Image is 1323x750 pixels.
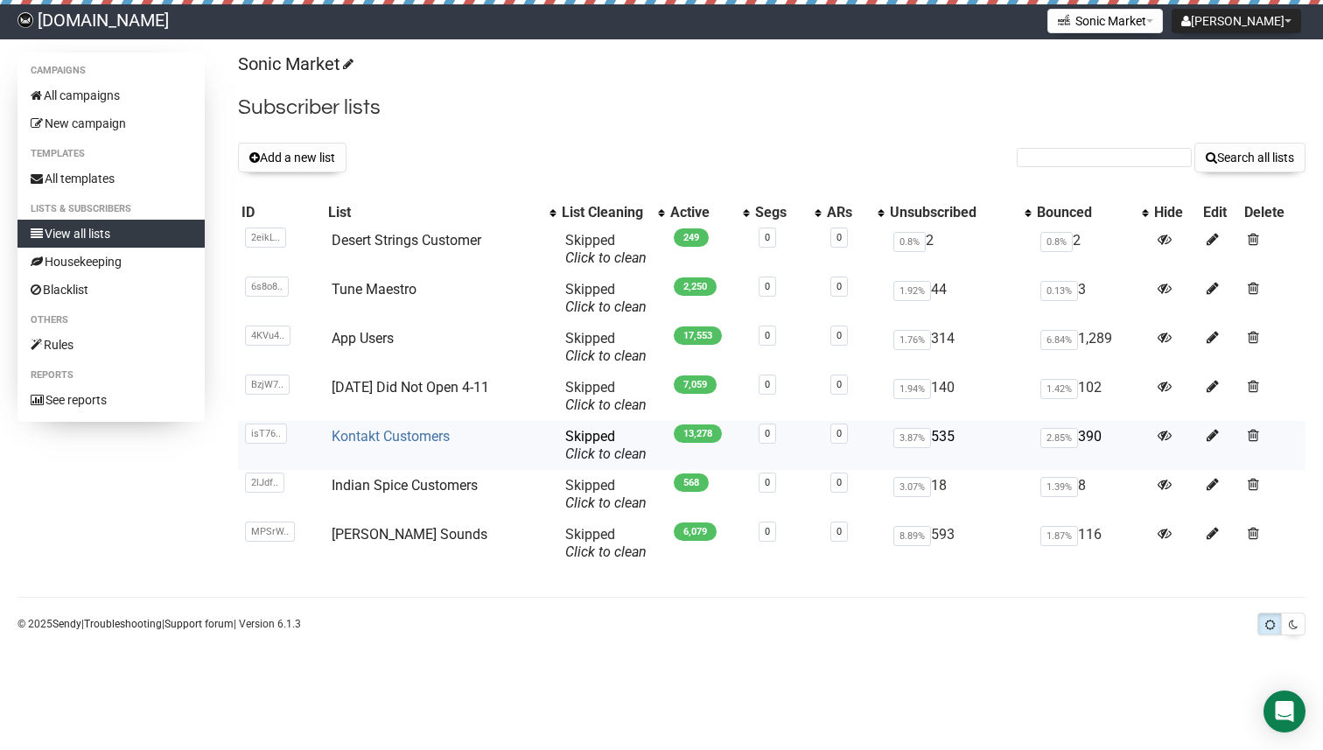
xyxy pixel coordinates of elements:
span: 17,553 [674,326,722,345]
a: App Users [332,330,394,347]
img: 3.png [1057,13,1071,27]
td: 8 [1033,470,1151,519]
a: [PERSON_NAME] Sounds [332,526,487,543]
span: MPSrW.. [245,522,295,542]
span: 249 [674,228,709,247]
a: All campaigns [17,81,205,109]
a: Kontakt Customers [332,428,450,445]
p: © 2025 | | | Version 6.1.3 [17,614,301,634]
a: 0 [836,330,842,341]
img: ce2cc6a3dca65a6fb331999af5db0c0f [17,12,33,28]
td: 1,289 [1033,323,1151,372]
span: 1.76% [893,330,931,350]
span: 568 [674,473,709,492]
a: 0 [836,477,842,488]
div: ID [241,204,322,221]
th: Active: No sort applied, activate to apply an ascending sort [667,200,752,225]
div: ARs [827,204,869,221]
a: See reports [17,386,205,414]
a: Click to clean [565,543,647,560]
span: 0.8% [1040,232,1073,252]
span: Skipped [565,281,647,315]
a: Rules [17,331,205,359]
button: Search all lists [1194,143,1305,172]
a: 0 [765,428,770,439]
td: 44 [886,274,1033,323]
span: Skipped [565,379,647,413]
span: Skipped [565,477,647,511]
td: 18 [886,470,1033,519]
li: Templates [17,144,205,165]
th: List Cleaning: No sort applied, activate to apply an ascending sort [558,200,667,225]
span: Skipped [565,330,647,364]
a: 0 [836,379,842,390]
a: 0 [836,281,842,292]
a: Click to clean [565,249,647,266]
span: 7,059 [674,375,717,394]
td: 116 [1033,519,1151,568]
td: 314 [886,323,1033,372]
li: Reports [17,365,205,386]
span: 0.13% [1040,281,1078,301]
li: Campaigns [17,60,205,81]
a: View all lists [17,220,205,248]
th: ARs: No sort applied, activate to apply an ascending sort [823,200,886,225]
a: Indian Spice Customers [332,477,478,494]
button: [PERSON_NAME] [1172,9,1301,33]
span: 1.94% [893,379,931,399]
span: 6,079 [674,522,717,541]
span: 1.92% [893,281,931,301]
li: Others [17,310,205,331]
a: 0 [765,330,770,341]
span: 6.84% [1040,330,1078,350]
span: 3.87% [893,428,931,448]
td: 3 [1033,274,1151,323]
a: Click to clean [565,494,647,511]
span: BzjW7.. [245,375,290,395]
a: Sonic Market [238,53,351,74]
span: 13,278 [674,424,722,443]
th: Edit: No sort applied, sorting is disabled [1200,200,1242,225]
span: 2eikL.. [245,228,286,248]
div: Segs [755,204,806,221]
a: Click to clean [565,396,647,413]
span: 2,250 [674,277,717,296]
span: 2lJdf.. [245,473,284,493]
div: Hide [1154,204,1196,221]
a: Troubleshooting [84,618,162,630]
li: Lists & subscribers [17,199,205,220]
span: 2.85% [1040,428,1078,448]
a: 0 [836,526,842,537]
a: 0 [765,526,770,537]
div: Unsubscribed [890,204,1016,221]
a: 0 [765,281,770,292]
th: List: No sort applied, activate to apply an ascending sort [325,200,558,225]
span: 0.8% [893,232,926,252]
span: 1.87% [1040,526,1078,546]
th: ID: No sort applied, sorting is disabled [238,200,325,225]
span: 1.39% [1040,477,1078,497]
span: 8.89% [893,526,931,546]
span: 1.42% [1040,379,1078,399]
button: Sonic Market [1047,9,1163,33]
a: 0 [836,428,842,439]
span: 4KVu4.. [245,326,290,346]
a: Sendy [52,618,81,630]
div: Bounced [1037,204,1133,221]
div: Active [670,204,734,221]
button: Add a new list [238,143,346,172]
span: 3.07% [893,477,931,497]
span: Skipped [565,232,647,266]
div: List Cleaning [562,204,649,221]
a: 0 [765,477,770,488]
a: Click to clean [565,347,647,364]
td: 102 [1033,372,1151,421]
div: List [328,204,541,221]
a: [DATE] Did Not Open 4-11 [332,379,489,396]
span: Skipped [565,428,647,462]
td: 390 [1033,421,1151,470]
a: All templates [17,165,205,193]
th: Hide: No sort applied, sorting is disabled [1151,200,1200,225]
td: 2 [1033,225,1151,274]
a: Desert Strings Customer [332,232,481,249]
